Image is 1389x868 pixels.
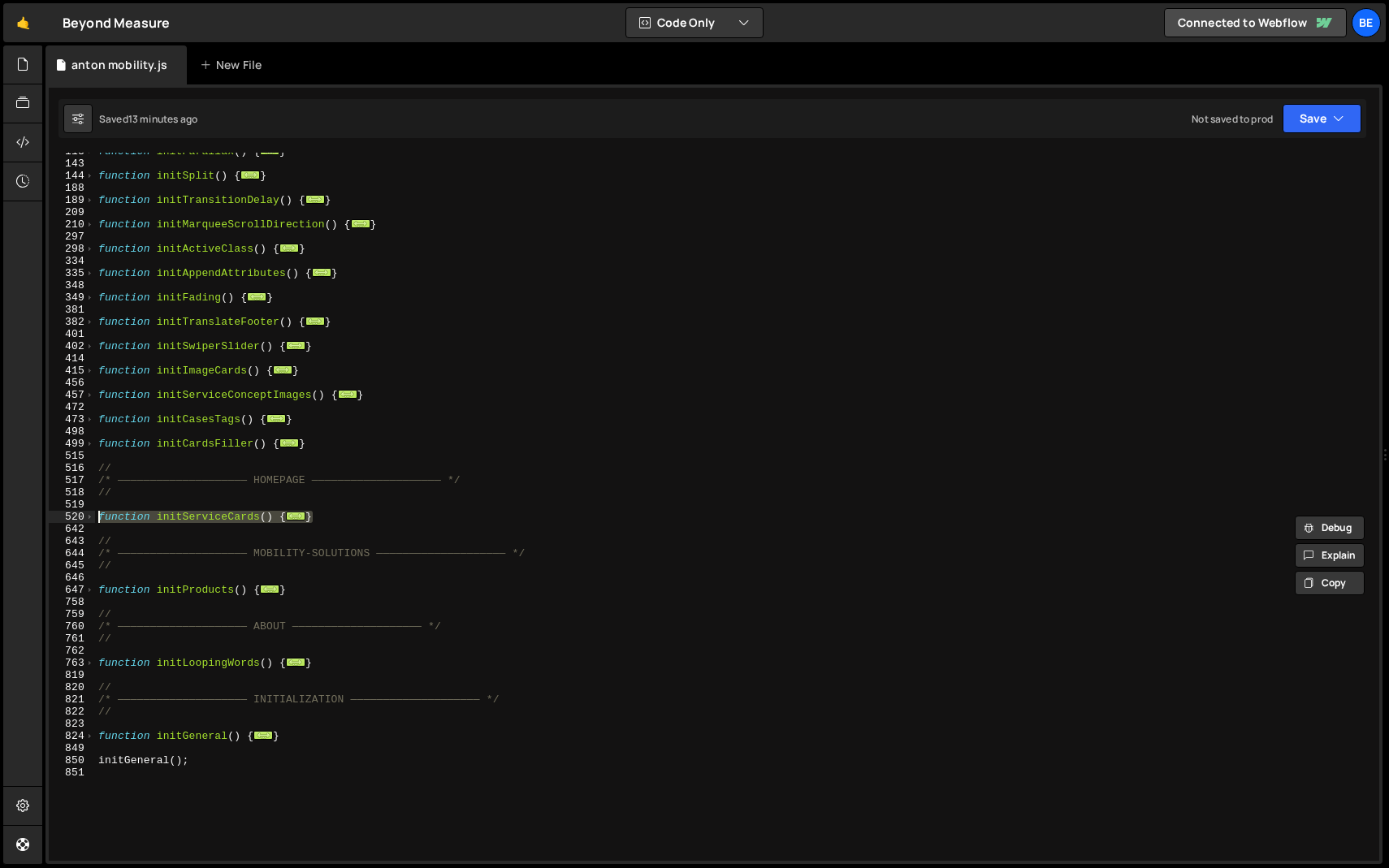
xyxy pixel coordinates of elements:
[49,352,95,365] div: 414
[49,633,95,645] div: 761
[312,268,331,277] span: ...
[49,608,95,620] div: 759
[1192,112,1273,126] div: Not saved to prod
[49,377,95,389] div: 456
[305,195,325,204] span: ...
[49,499,95,511] div: 519
[49,462,95,474] div: 516
[49,279,95,291] div: 348
[49,620,95,633] div: 760
[49,328,95,340] div: 401
[49,767,95,779] div: 851
[99,112,197,126] div: Saved
[49,645,95,657] div: 762
[49,255,95,267] div: 334
[49,559,95,572] div: 645
[286,512,305,520] span: ...
[49,316,95,328] div: 382
[49,231,95,243] div: 297
[240,171,260,179] span: ...
[49,267,95,279] div: 335
[49,425,95,438] div: 498
[49,194,95,206] div: 189
[279,438,299,447] span: ...
[49,291,95,304] div: 349
[1295,516,1365,540] button: Debug
[49,389,95,401] div: 457
[49,218,95,231] div: 210
[3,3,43,42] a: 🤙
[49,523,95,535] div: 642
[273,365,292,374] span: ...
[286,658,305,667] span: ...
[49,438,95,450] div: 499
[305,317,325,326] span: ...
[1295,543,1365,568] button: Explain
[49,365,95,377] div: 415
[338,390,357,399] span: ...
[49,243,95,255] div: 298
[49,474,95,486] div: 517
[49,754,95,767] div: 850
[286,341,305,350] span: ...
[626,8,763,37] button: Code Only
[49,584,95,596] div: 647
[49,511,95,523] div: 520
[49,182,95,194] div: 188
[49,170,95,182] div: 144
[351,219,370,228] span: ...
[49,669,95,681] div: 819
[49,718,95,730] div: 823
[49,730,95,742] div: 824
[49,401,95,413] div: 472
[49,693,95,706] div: 821
[247,292,266,301] span: ...
[49,596,95,608] div: 758
[260,146,279,155] span: ...
[49,450,95,462] div: 515
[1283,104,1361,133] button: Save
[200,57,268,73] div: New File
[128,112,197,126] div: 13 minutes ago
[49,572,95,584] div: 646
[71,57,167,73] div: anton mobility.js
[49,657,95,669] div: 763
[260,585,279,594] span: ...
[49,706,95,718] div: 822
[266,414,286,423] span: ...
[49,547,95,559] div: 644
[49,304,95,316] div: 381
[49,206,95,218] div: 209
[49,742,95,754] div: 849
[63,13,170,32] div: Beyond Measure
[1352,8,1381,37] a: Be
[49,158,95,170] div: 143
[49,681,95,693] div: 820
[279,244,299,253] span: ...
[49,413,95,425] div: 473
[253,731,273,740] span: ...
[1164,8,1347,37] a: Connected to Webflow
[1295,571,1365,595] button: Copy
[49,340,95,352] div: 402
[49,535,95,547] div: 643
[49,486,95,499] div: 518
